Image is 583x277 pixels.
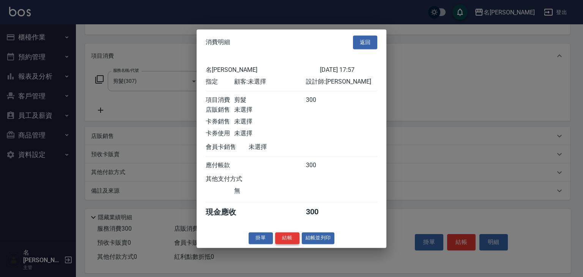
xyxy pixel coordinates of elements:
div: 應付帳款 [206,161,234,169]
div: 未選擇 [249,143,320,151]
div: 指定 [206,78,234,86]
div: 300 [306,207,334,217]
div: 顧客: 未選擇 [234,78,306,86]
div: 現金應收 [206,207,249,217]
div: 300 [306,161,334,169]
div: 未選擇 [234,106,306,114]
div: 名[PERSON_NAME] [206,66,320,74]
div: 300 [306,96,334,104]
div: 卡券使用 [206,130,234,138]
div: 未選擇 [234,130,306,138]
div: 剪髮 [234,96,306,104]
button: 結帳並列印 [302,232,335,244]
div: 無 [234,187,306,195]
div: 其他支付方式 [206,175,263,183]
div: 店販銷售 [206,106,234,114]
div: 卡券銷售 [206,118,234,126]
div: 項目消費 [206,96,234,104]
div: [DATE] 17:57 [320,66,377,74]
button: 掛單 [249,232,273,244]
div: 會員卡銷售 [206,143,249,151]
span: 消費明細 [206,38,230,46]
button: 結帳 [275,232,299,244]
div: 未選擇 [234,118,306,126]
button: 返回 [353,35,377,49]
div: 設計師: [PERSON_NAME] [306,78,377,86]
